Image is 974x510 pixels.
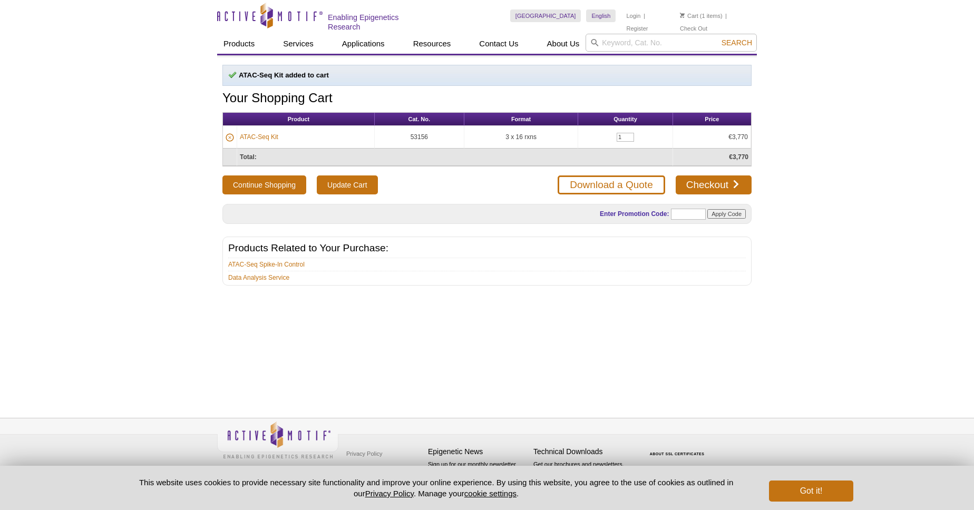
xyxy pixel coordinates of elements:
a: Download a Quote [558,175,665,194]
input: Apply Code [707,209,746,219]
p: This website uses cookies to provide necessary site functionality and improve your online experie... [121,477,752,499]
span: Quantity [613,116,637,122]
button: cookie settings [464,489,517,498]
td: 3 x 16 rxns [464,126,579,149]
button: Got it! [769,480,853,502]
a: Cart [680,12,698,19]
a: Data Analysis Service [228,273,289,282]
img: Active Motif, [217,418,338,461]
a: English [586,9,616,22]
label: Enter Promotion Code: [599,210,669,218]
a: Privacy Policy [365,489,414,498]
input: Update Cart [317,175,377,194]
span: Product [288,116,310,122]
span: Format [511,116,531,122]
span: Search [722,38,752,47]
input: Keyword, Cat. No. [586,34,757,52]
button: Search [718,38,755,47]
h2: Products Related to Your Purchase: [228,243,746,253]
li: (1 items) [680,9,723,22]
a: Products [217,34,261,54]
a: Checkout [676,175,752,194]
a: Check Out [680,25,707,32]
table: Click to Verify - This site chose Symantec SSL for secure e-commerce and confidential communicati... [639,437,718,460]
img: Your Cart [680,13,685,18]
a: Terms & Conditions [344,462,399,477]
a: Register [626,25,648,32]
a: About Us [541,34,586,54]
h4: Technical Downloads [533,447,634,456]
p: ATAC-Seq Kit added to cart [228,71,746,80]
h1: Your Shopping Cart [222,91,752,106]
a: ATAC-Seq Spike-In Control [228,260,305,269]
a: ABOUT SSL CERTIFICATES [650,452,705,456]
a: Login [626,12,640,19]
a: Privacy Policy [344,446,385,462]
span: Cat. No. [408,116,431,122]
button: Continue Shopping [222,175,306,194]
strong: Total: [240,153,257,161]
td: 53156 [375,126,464,149]
a: [GEOGRAPHIC_DATA] [510,9,581,22]
li: | [725,9,727,22]
strong: €3,770 [729,153,748,161]
a: Contact Us [473,34,524,54]
p: Get our brochures and newsletters, or request them by mail. [533,460,634,487]
h2: Enabling Epigenetics Research [328,13,433,32]
h4: Epigenetic News [428,447,528,456]
td: €3,770 [673,126,751,149]
a: Services [277,34,320,54]
span: Price [705,116,719,122]
p: Sign up for our monthly newsletter highlighting recent publications in the field of epigenetics. [428,460,528,496]
li: | [644,9,645,22]
a: ATAC-Seq Kit [240,132,278,142]
a: Resources [407,34,457,54]
a: Applications [336,34,391,54]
